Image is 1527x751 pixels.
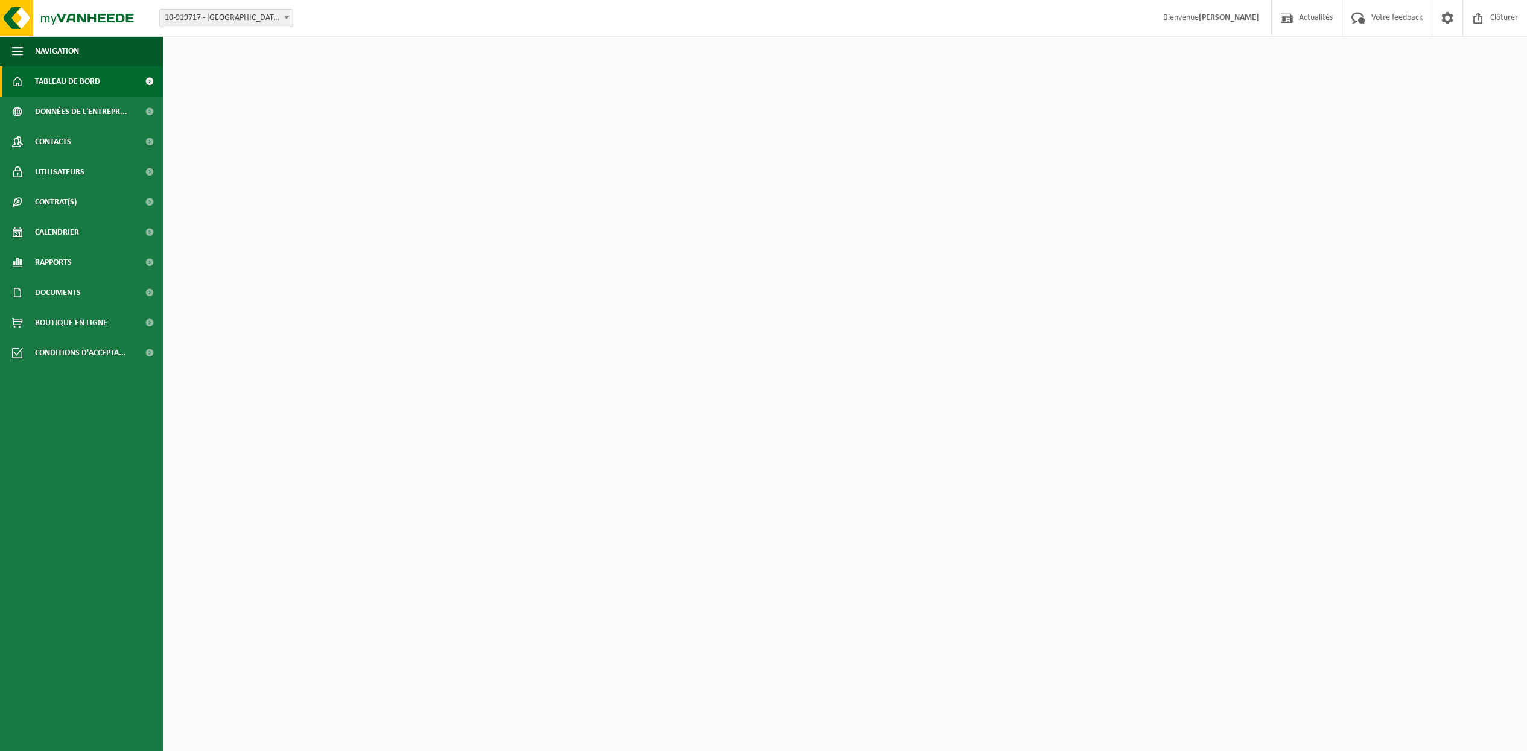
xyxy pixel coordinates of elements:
span: Utilisateurs [35,157,84,187]
span: Calendrier [35,217,79,247]
span: Tableau de bord [35,66,100,97]
span: 10-919717 - NID FRANCE - ETAIN [160,10,293,27]
span: Documents [35,277,81,308]
span: Navigation [35,36,79,66]
strong: [PERSON_NAME] [1199,13,1259,22]
span: Contacts [35,127,71,157]
span: 10-919717 - NID FRANCE - ETAIN [159,9,293,27]
span: Rapports [35,247,72,277]
span: Données de l'entrepr... [35,97,127,127]
span: Conditions d'accepta... [35,338,126,368]
span: Boutique en ligne [35,308,107,338]
span: Contrat(s) [35,187,77,217]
